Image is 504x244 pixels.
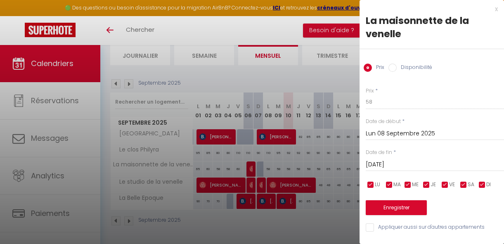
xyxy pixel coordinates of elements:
[468,181,474,189] span: SA
[366,87,374,95] label: Prix
[372,64,384,73] label: Prix
[412,181,419,189] span: ME
[375,181,380,189] span: LU
[366,118,401,126] label: Date de début
[366,149,392,156] label: Date de fin
[469,207,498,238] iframe: Chat
[366,14,498,40] div: La maisonnette de la venelle
[7,3,31,28] button: Ouvrir le widget de chat LiveChat
[431,181,436,189] span: JE
[449,181,455,189] span: VE
[366,200,427,215] button: Enregistrer
[486,181,491,189] span: DI
[397,64,432,73] label: Disponibilité
[393,181,401,189] span: MA
[360,4,498,14] div: x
